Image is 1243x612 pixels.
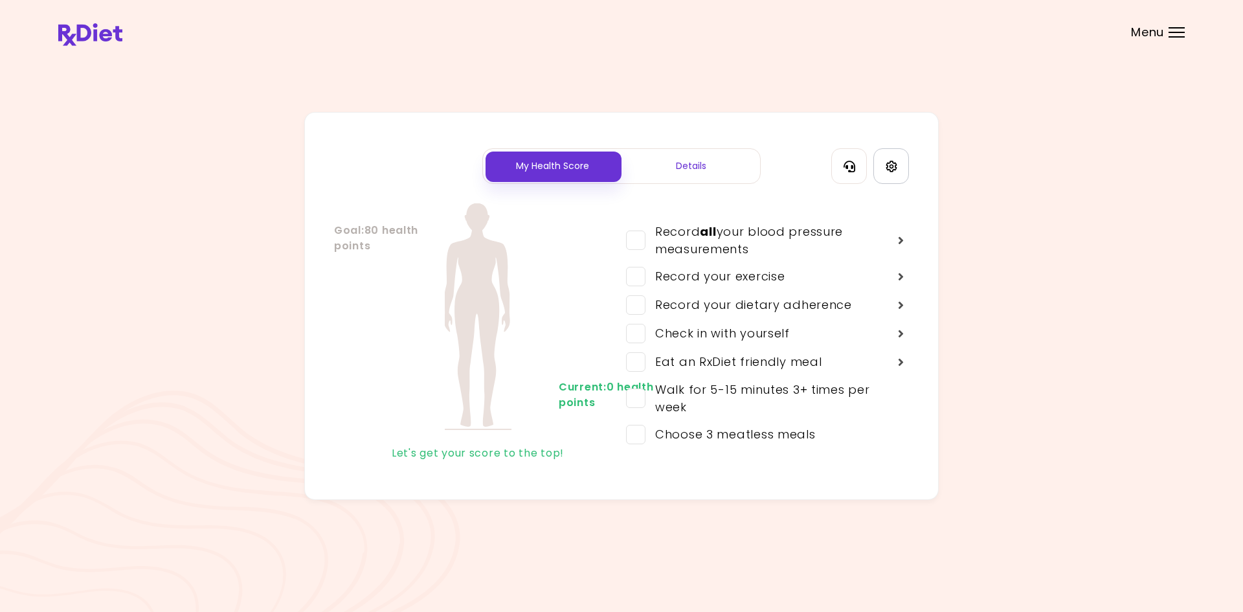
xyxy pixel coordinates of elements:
[334,223,386,254] div: Goal : 80 health points
[645,353,822,370] div: Eat an RxDiet friendly meal
[873,148,909,184] a: Settings
[483,149,621,183] div: My Health Score
[559,380,610,411] div: Current : 0 health points
[831,148,867,184] button: Contact Information
[645,296,852,313] div: Record your dietary adherence
[645,381,893,416] div: Walk for 5-15 minutes 3+ times per week
[700,223,716,240] strong: all
[621,149,760,183] div: Details
[645,223,893,258] div: Record your blood pressure measurements
[58,23,122,46] img: RxDiet
[645,267,785,285] div: Record your exercise
[645,324,790,342] div: Check in with yourself
[645,425,816,443] div: Choose 3 meatless meals
[334,443,621,464] div: Let's get your score to the top!
[1131,27,1164,38] span: Menu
